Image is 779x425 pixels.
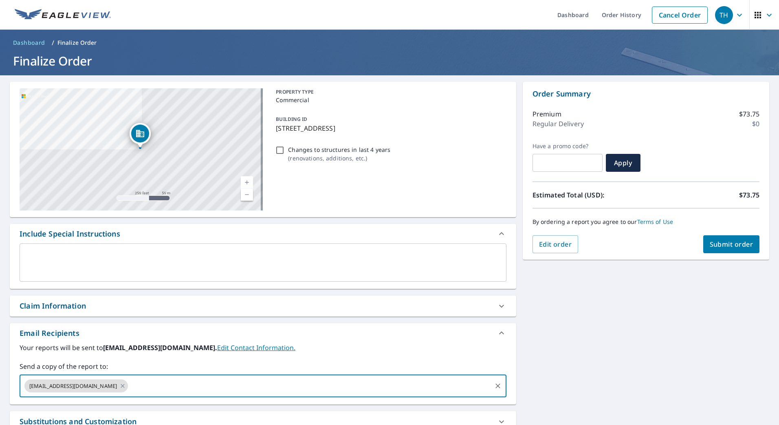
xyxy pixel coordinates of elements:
[15,9,111,21] img: EV Logo
[10,296,516,316] div: Claim Information
[20,343,506,353] label: Your reports will be sent to
[533,88,759,99] p: Order Summary
[20,228,120,239] div: Include Special Instructions
[652,7,708,24] a: Cancel Order
[739,190,759,200] p: $73.75
[276,88,503,96] p: PROPERTY TYPE
[533,190,646,200] p: Estimated Total (USD):
[217,343,295,352] a: EditContactInfo
[703,235,760,253] button: Submit order
[52,38,54,48] li: /
[10,224,516,243] div: Include Special Instructions
[20,300,86,311] div: Claim Information
[103,343,217,352] b: [EMAIL_ADDRESS][DOMAIN_NAME].
[20,328,79,339] div: Email Recipients
[288,145,390,154] p: Changes to structures in last 4 years
[130,123,151,148] div: Dropped pin, building 1, Commercial property, 5260 Winchester Rd Memphis, TN 38118
[13,39,45,47] span: Dashboard
[24,379,128,392] div: [EMAIL_ADDRESS][DOMAIN_NAME]
[241,188,253,201] a: Current Level 17, Zoom Out
[20,361,506,371] label: Send a copy of the report to:
[10,53,769,69] h1: Finalize Order
[533,109,561,119] p: Premium
[276,123,503,133] p: [STREET_ADDRESS]
[10,36,769,49] nav: breadcrumb
[241,176,253,188] a: Current Level 17, Zoom In
[276,116,307,123] p: BUILDING ID
[715,6,733,24] div: TH
[57,39,97,47] p: Finalize Order
[492,380,504,392] button: Clear
[276,96,503,104] p: Commercial
[612,158,634,167] span: Apply
[710,240,753,249] span: Submit order
[739,109,759,119] p: $73.75
[10,36,48,49] a: Dashboard
[752,119,759,129] p: $0
[533,142,603,150] label: Have a promo code?
[10,323,516,343] div: Email Recipients
[606,154,640,172] button: Apply
[24,382,122,390] span: [EMAIL_ADDRESS][DOMAIN_NAME]
[288,154,390,162] p: ( renovations, additions, etc. )
[533,119,584,129] p: Regular Delivery
[533,218,759,226] p: By ordering a report you agree to our
[637,218,673,226] a: Terms of Use
[533,235,579,253] button: Edit order
[539,240,572,249] span: Edit order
